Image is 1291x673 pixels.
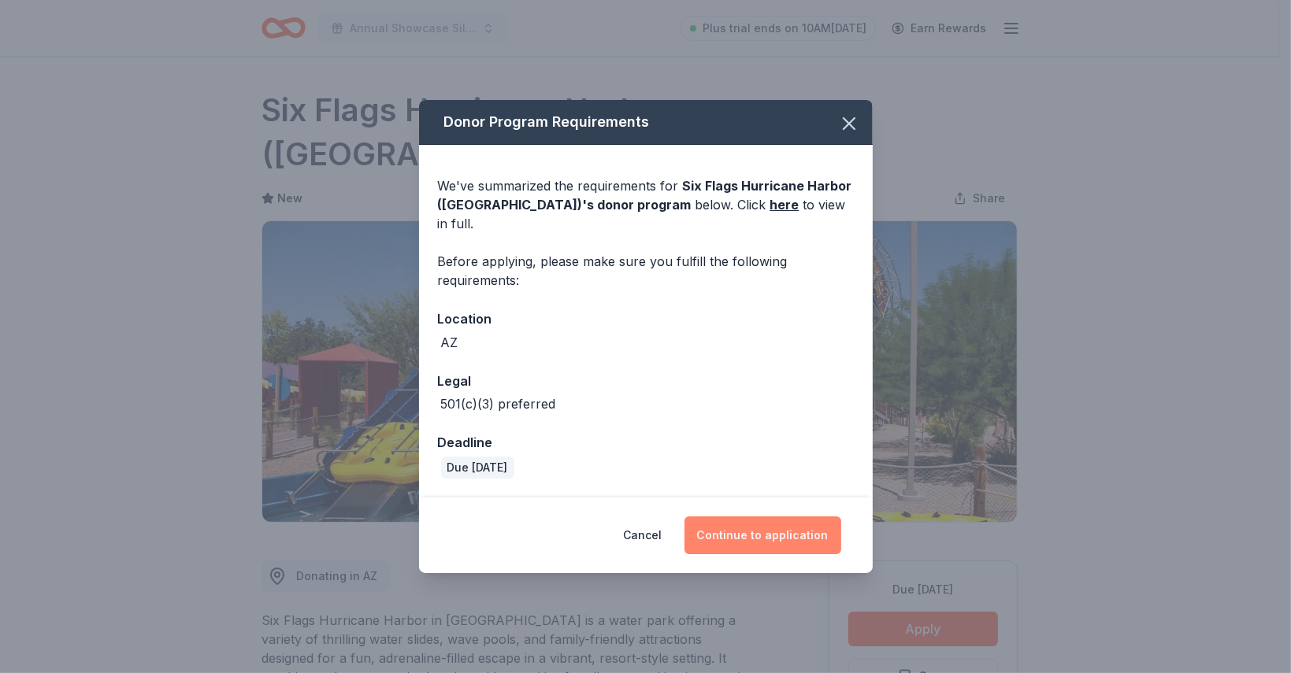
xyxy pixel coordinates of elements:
div: AZ [441,333,458,352]
a: here [770,195,799,214]
div: Location [438,309,854,329]
button: Cancel [624,516,662,554]
button: Continue to application [684,516,841,554]
div: 501(c)(3) preferred [441,394,556,413]
div: Donor Program Requirements [419,100,873,145]
div: Due [DATE] [441,457,514,479]
div: Before applying, please make sure you fulfill the following requirements: [438,252,854,290]
div: Deadline [438,432,854,453]
div: We've summarized the requirements for below. Click to view in full. [438,176,854,233]
div: Legal [438,371,854,391]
